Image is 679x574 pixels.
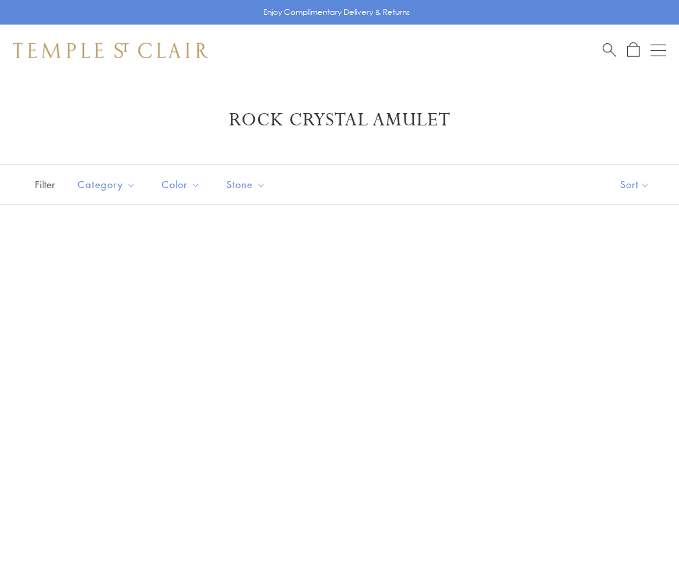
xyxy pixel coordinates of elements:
[603,42,616,58] a: Search
[71,176,145,193] span: Category
[591,165,679,204] button: Show sort by
[152,170,210,199] button: Color
[651,43,666,58] button: Open navigation
[263,6,410,19] p: Enjoy Complimentary Delivery & Returns
[627,42,640,58] a: Open Shopping Bag
[32,109,647,132] h1: Rock Crystal Amulet
[68,170,145,199] button: Category
[13,43,208,58] img: Temple St. Clair
[155,176,210,193] span: Color
[220,176,275,193] span: Stone
[217,170,275,199] button: Stone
